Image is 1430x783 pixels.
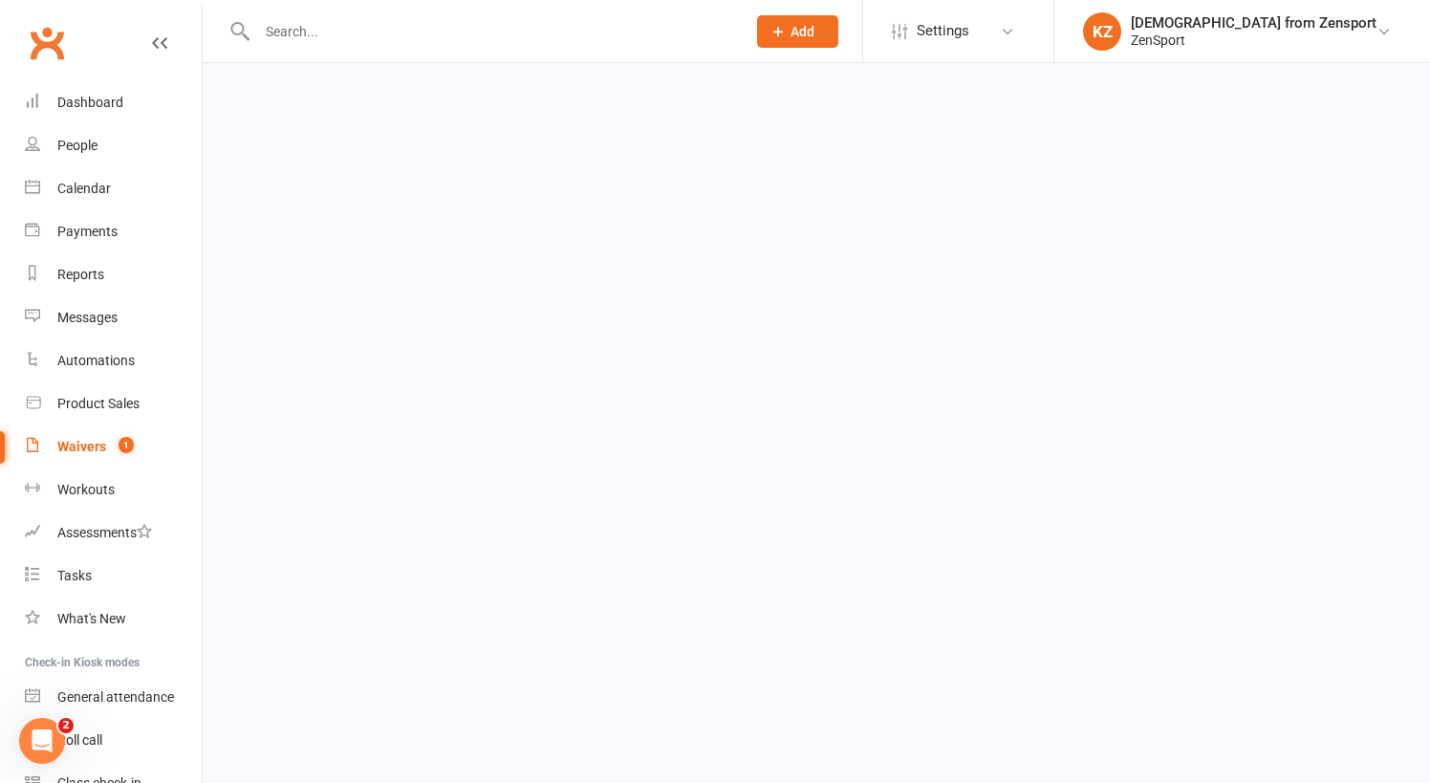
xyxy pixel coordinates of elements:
div: Product Sales [57,396,140,411]
a: Assessments [25,511,202,555]
a: Waivers 1 [25,425,202,468]
div: Tasks [57,568,92,583]
a: Automations [25,339,202,382]
span: Add [791,24,814,39]
a: Tasks [25,555,202,598]
input: Search... [251,18,732,45]
span: Settings [917,10,969,53]
div: ZenSport [1131,32,1376,49]
a: People [25,124,202,167]
div: People [57,138,97,153]
div: Messages [57,310,118,325]
div: General attendance [57,689,174,705]
div: Dashboard [57,95,123,110]
div: Roll call [57,732,102,748]
a: Reports [25,253,202,296]
div: Workouts [57,482,115,497]
div: [DEMOGRAPHIC_DATA] from Zensport [1131,14,1376,32]
a: Roll call [25,719,202,762]
a: Clubworx [23,19,71,67]
div: Reports [57,267,104,282]
span: 2 [58,718,74,733]
span: 1 [119,437,134,453]
a: Dashboard [25,81,202,124]
div: What's New [57,611,126,626]
a: Payments [25,210,202,253]
a: Product Sales [25,382,202,425]
div: Payments [57,224,118,239]
a: What's New [25,598,202,641]
iframe: Intercom live chat [19,718,65,764]
div: Automations [57,353,135,368]
div: Waivers [57,439,106,454]
a: General attendance kiosk mode [25,676,202,719]
button: Add [757,15,838,48]
a: Messages [25,296,202,339]
a: Workouts [25,468,202,511]
a: Calendar [25,167,202,210]
div: Calendar [57,181,111,196]
div: Assessments [57,525,152,540]
div: KZ [1083,12,1121,51]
